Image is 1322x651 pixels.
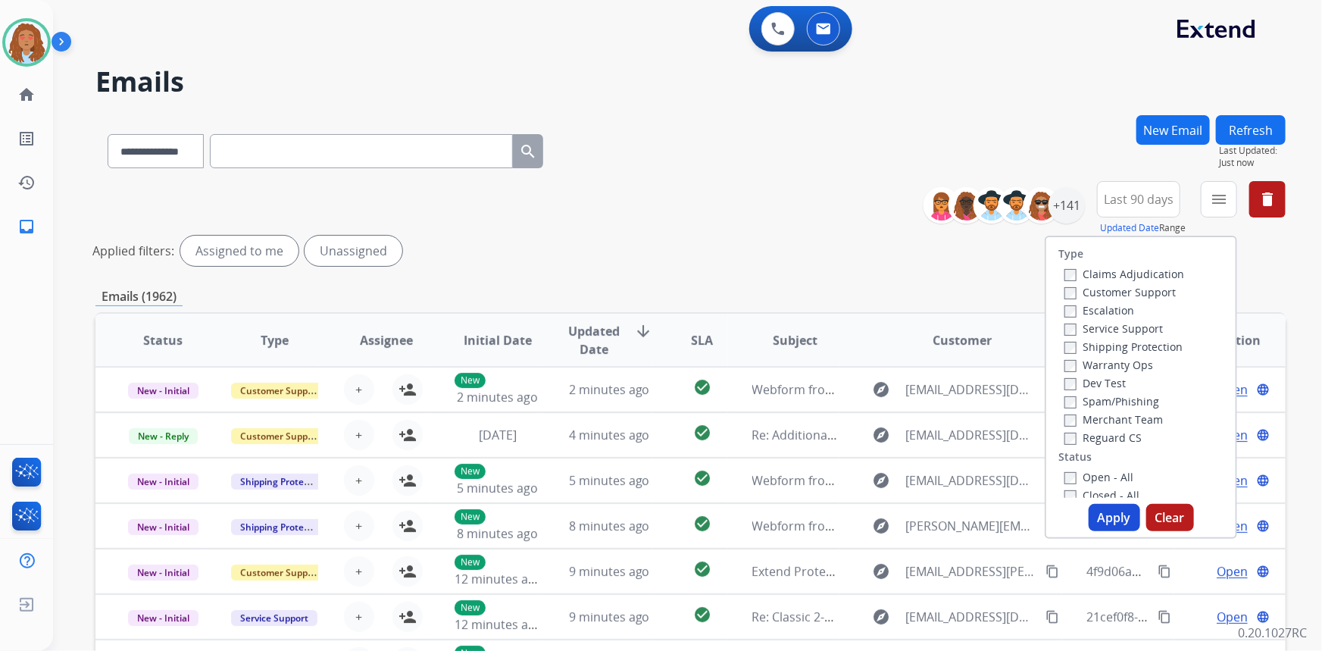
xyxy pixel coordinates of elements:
[1064,472,1077,484] input: Open - All
[634,322,652,340] mat-icon: arrow_downward
[1064,396,1077,408] input: Spam/Phishing
[1256,428,1270,442] mat-icon: language
[1217,562,1248,581] span: Open
[398,426,417,444] mat-icon: person_add
[569,609,650,625] span: 9 minutes ago
[231,474,335,490] span: Shipping Protection
[457,389,538,405] span: 2 minutes ago
[231,610,317,626] span: Service Support
[344,465,374,496] button: +
[1256,383,1270,396] mat-icon: language
[1064,358,1153,372] label: Warranty Ops
[519,142,537,161] mat-icon: search
[398,608,417,626] mat-icon: person_add
[1045,610,1059,624] mat-icon: content_copy
[1104,196,1174,202] span: Last 90 days
[1216,115,1286,145] button: Refresh
[455,373,486,388] p: New
[691,331,713,349] span: SLA
[693,560,711,578] mat-icon: check_circle
[1256,474,1270,487] mat-icon: language
[398,380,417,399] mat-icon: person_add
[1064,342,1077,354] input: Shipping Protection
[1064,433,1077,445] input: Reguard CS
[128,519,198,535] span: New - Initial
[398,471,417,490] mat-icon: person_add
[17,86,36,104] mat-icon: home
[1219,157,1286,169] span: Just now
[693,424,711,442] mat-icon: check_circle
[752,472,1095,489] span: Webform from [EMAIL_ADDRESS][DOMAIN_NAME] on [DATE]
[1089,504,1140,531] button: Apply
[906,608,1038,626] span: [EMAIL_ADDRESS][DOMAIN_NAME]
[569,563,650,580] span: 9 minutes ago
[355,380,362,399] span: +
[455,600,486,615] p: New
[1097,181,1180,218] button: Last 90 days
[1238,624,1307,642] p: 0.20.1027RC
[693,515,711,533] mat-icon: check_circle
[1100,221,1186,234] span: Range
[1064,269,1077,281] input: Claims Adjudication
[569,472,650,489] span: 5 minutes ago
[873,426,891,444] mat-icon: explore
[261,331,289,349] span: Type
[455,616,542,633] span: 12 minutes ago
[1064,488,1139,502] label: Closed - All
[1256,610,1270,624] mat-icon: language
[1064,321,1163,336] label: Service Support
[128,474,198,490] span: New - Initial
[1064,324,1077,336] input: Service Support
[129,428,198,444] span: New - Reply
[143,331,183,349] span: Status
[17,218,36,236] mat-icon: inbox
[566,322,622,358] span: Updated Date
[693,378,711,396] mat-icon: check_circle
[305,236,402,266] div: Unassigned
[1058,449,1092,465] label: Status
[464,331,532,349] span: Initial Date
[1064,285,1176,299] label: Customer Support
[355,562,362,581] span: +
[128,610,198,626] span: New - Initial
[180,236,298,266] div: Assigned to me
[457,480,538,496] span: 5 minutes ago
[906,380,1038,399] span: [EMAIL_ADDRESS][DOMAIN_NAME]
[344,602,374,632] button: +
[1064,490,1077,502] input: Closed - All
[1064,287,1077,299] input: Customer Support
[873,562,891,581] mat-icon: explore
[5,21,48,64] img: avatar
[95,287,183,306] p: Emails (1962)
[752,609,1194,625] span: Re: Classic 2-7 Princess Cut Ring with Accents has been delivered for servicing
[17,130,36,148] mat-icon: list_alt
[355,471,362,490] span: +
[455,464,486,479] p: New
[569,518,650,534] span: 8 minutes ago
[17,174,36,192] mat-icon: history
[1064,415,1077,427] input: Merchant Team
[1158,610,1171,624] mat-icon: content_copy
[1064,412,1163,427] label: Merchant Team
[906,471,1038,490] span: [EMAIL_ADDRESS][DOMAIN_NAME]
[455,509,486,524] p: New
[95,67,1286,97] h2: Emails
[1064,470,1133,484] label: Open - All
[398,517,417,535] mat-icon: person_add
[1064,340,1183,354] label: Shipping Protection
[1256,565,1270,578] mat-icon: language
[752,381,1095,398] span: Webform from [EMAIL_ADDRESS][DOMAIN_NAME] on [DATE]
[455,555,486,570] p: New
[933,331,992,349] span: Customer
[906,426,1038,444] span: [EMAIL_ADDRESS][DOMAIN_NAME]
[457,525,538,542] span: 8 minutes ago
[773,331,817,349] span: Subject
[873,380,891,399] mat-icon: explore
[906,517,1038,535] span: [PERSON_NAME][EMAIL_ADDRESS][DOMAIN_NAME]
[92,242,174,260] p: Applied filters:
[231,428,330,444] span: Customer Support
[128,565,198,581] span: New - Initial
[1064,305,1077,318] input: Escalation
[1136,115,1210,145] button: New Email
[569,381,650,398] span: 2 minutes ago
